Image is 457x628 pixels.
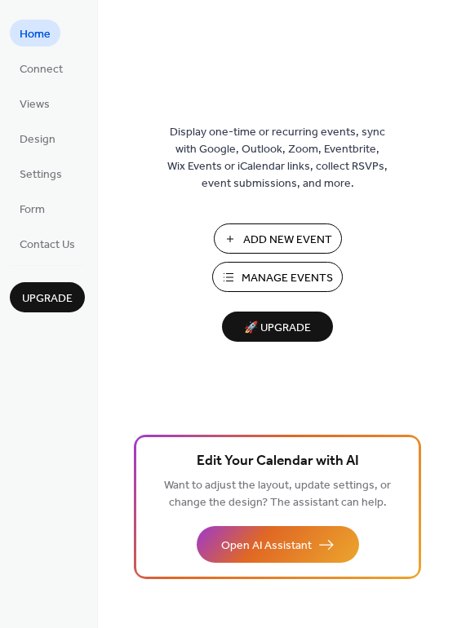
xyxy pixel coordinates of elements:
[212,262,343,292] button: Manage Events
[243,232,332,249] span: Add New Event
[10,20,60,46] a: Home
[10,55,73,82] a: Connect
[232,317,323,339] span: 🚀 Upgrade
[10,160,72,187] a: Settings
[20,96,50,113] span: Views
[10,282,85,312] button: Upgrade
[20,61,63,78] span: Connect
[10,125,65,152] a: Design
[10,195,55,222] a: Form
[242,270,333,287] span: Manage Events
[20,237,75,254] span: Contact Us
[10,230,85,257] a: Contact Us
[164,475,391,514] span: Want to adjust the layout, update settings, or change the design? The assistant can help.
[221,537,312,555] span: Open AI Assistant
[214,223,342,254] button: Add New Event
[197,526,359,563] button: Open AI Assistant
[20,201,45,219] span: Form
[20,26,51,43] span: Home
[20,131,55,148] span: Design
[10,90,60,117] a: Views
[22,290,73,307] span: Upgrade
[20,166,62,184] span: Settings
[197,450,359,473] span: Edit Your Calendar with AI
[167,124,388,192] span: Display one-time or recurring events, sync with Google, Outlook, Zoom, Eventbrite, Wix Events or ...
[222,312,333,342] button: 🚀 Upgrade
